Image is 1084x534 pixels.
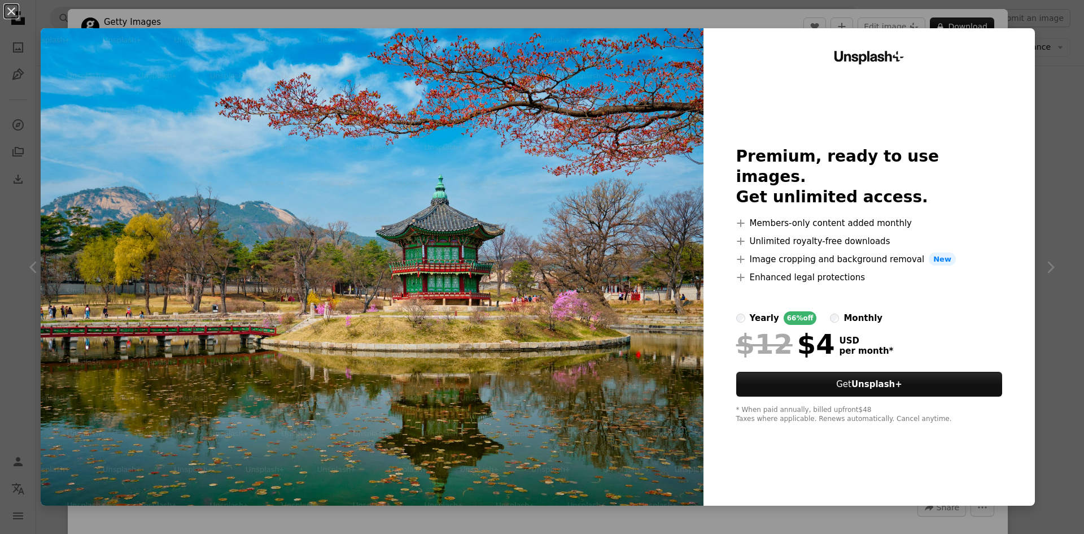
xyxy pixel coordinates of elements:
h2: Premium, ready to use images. Get unlimited access. [736,146,1003,207]
li: Enhanced legal protections [736,271,1003,284]
div: 66% off [784,311,817,325]
button: GetUnsplash+ [736,372,1003,397]
div: monthly [843,311,882,325]
li: Members-only content added monthly [736,216,1003,230]
li: Image cropping and background removal [736,253,1003,266]
span: $12 [736,329,793,359]
span: New [929,253,956,266]
span: USD [840,336,894,346]
div: $4 [736,329,835,359]
div: yearly [750,311,779,325]
span: per month * [840,346,894,356]
strong: Unsplash+ [851,379,902,389]
div: * When paid annually, billed upfront $48 Taxes where applicable. Renews automatically. Cancel any... [736,406,1003,424]
input: yearly66%off [736,314,745,323]
input: monthly [830,314,839,323]
li: Unlimited royalty-free downloads [736,235,1003,248]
